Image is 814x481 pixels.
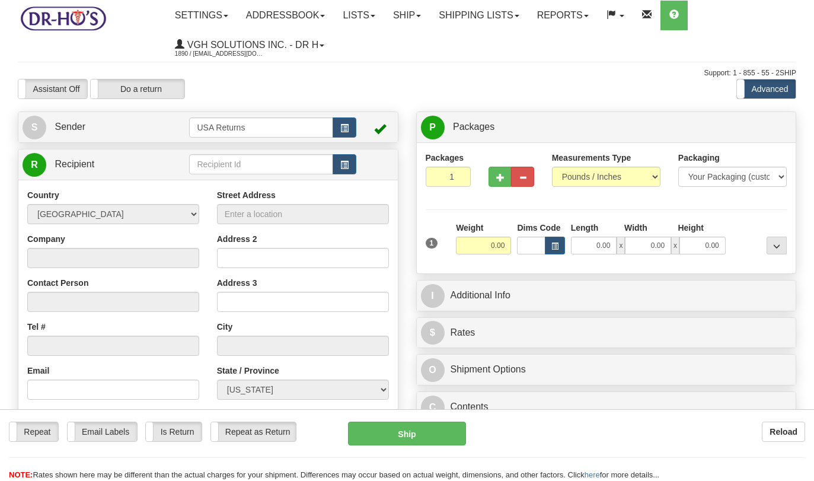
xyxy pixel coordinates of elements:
[456,222,483,234] label: Weight
[91,79,184,98] label: Do a return
[217,189,276,201] label: Street Address
[211,422,296,441] label: Repeat as Return
[18,68,796,78] div: Support: 1 - 855 - 55 - 2SHIP
[617,237,625,254] span: x
[426,238,438,249] span: 1
[421,358,792,382] a: OShipment Options
[27,321,46,333] label: Tel #
[217,233,257,245] label: Address 2
[23,115,189,139] a: S Sender
[27,409,50,421] label: Tax Id
[334,1,384,30] a: Lists
[217,277,257,289] label: Address 3
[217,204,389,224] input: Enter a location
[585,470,600,479] a: here
[23,153,46,177] span: R
[770,427,797,437] b: Reload
[27,189,59,201] label: Country
[571,222,599,234] label: Length
[528,1,598,30] a: Reports
[671,237,679,254] span: x
[27,365,49,377] label: Email
[348,422,466,445] button: Ship
[23,152,171,177] a: R Recipient
[426,152,464,164] label: Packages
[55,159,94,169] span: Recipient
[166,30,333,60] a: VGH Solutions Inc. - Dr H 1890 / [EMAIL_ADDRESS][DOMAIN_NAME]
[421,321,445,345] span: $
[453,122,494,132] span: Packages
[146,422,201,441] label: Is Return
[624,222,647,234] label: Width
[217,409,261,421] label: Zip / Postal
[767,237,787,254] div: ...
[384,1,430,30] a: Ship
[217,321,232,333] label: City
[184,40,318,50] span: VGH Solutions Inc. - Dr H
[23,116,46,139] span: S
[421,116,445,139] span: P
[762,422,805,442] button: Reload
[421,396,445,419] span: C
[27,277,88,289] label: Contact Person
[18,3,108,33] img: logo1890.jpg
[217,365,279,377] label: State / Province
[27,233,65,245] label: Company
[55,122,85,132] span: Sender
[421,284,445,308] span: I
[421,283,792,308] a: IAdditional Info
[421,358,445,382] span: O
[678,222,704,234] label: Height
[237,1,334,30] a: Addressbook
[678,152,720,164] label: Packaging
[421,115,792,139] a: P Packages
[9,422,58,441] label: Repeat
[421,321,792,345] a: $Rates
[430,1,528,30] a: Shipping lists
[9,470,33,479] span: NOTE:
[189,117,333,138] input: Sender Id
[737,79,796,98] label: Advanced
[18,79,87,98] label: Assistant Off
[552,152,631,164] label: Measurements Type
[68,422,137,441] label: Email Labels
[189,154,333,174] input: Recipient Id
[421,395,792,419] a: CContents
[175,48,264,60] span: 1890 / [EMAIL_ADDRESS][DOMAIN_NAME]
[517,222,560,234] label: Dims Code
[166,1,237,30] a: Settings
